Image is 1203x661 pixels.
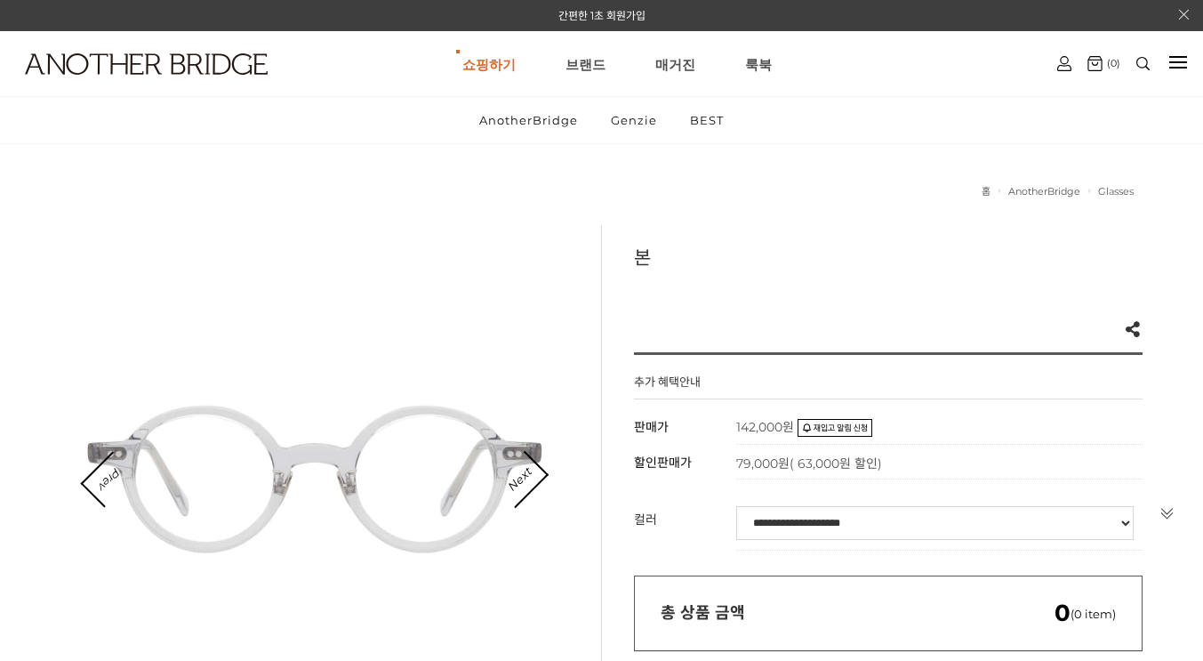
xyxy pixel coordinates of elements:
a: 브랜드 [565,32,606,96]
span: (0) [1103,57,1120,69]
th: 컬러 [634,497,736,551]
strong: 총 상품 금액 [661,603,745,623]
a: 간편한 1초 회원가입 [558,9,646,22]
a: BEST [675,97,739,143]
strong: 142,000원 [736,419,794,435]
a: 매거진 [655,32,695,96]
img: 재입고 알림 SMS [798,419,872,437]
a: (0) [1087,56,1120,71]
span: 판매가 [634,419,669,435]
img: cart [1057,56,1071,71]
img: cart [1087,56,1103,71]
span: ( 63,000원 할인) [790,455,882,472]
a: Genzie [596,97,672,143]
a: 룩북 [745,32,772,96]
a: Prev [83,453,136,506]
a: AnotherBridge [464,97,593,143]
span: 할인판매가 [634,455,692,471]
span: 79,000원 [736,455,882,472]
img: search [1136,57,1150,70]
h4: 추가 혜택안내 [634,373,701,399]
h3: 본 [634,243,1143,270]
a: 홈 [982,185,990,197]
em: 0 [1055,599,1071,627]
img: logo [25,53,268,75]
a: Glasses [1098,185,1134,197]
a: Next [492,452,547,507]
a: 쇼핑하기 [462,32,516,96]
span: (0 item) [1055,607,1116,621]
a: logo [9,53,189,118]
a: AnotherBridge [1008,185,1080,197]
